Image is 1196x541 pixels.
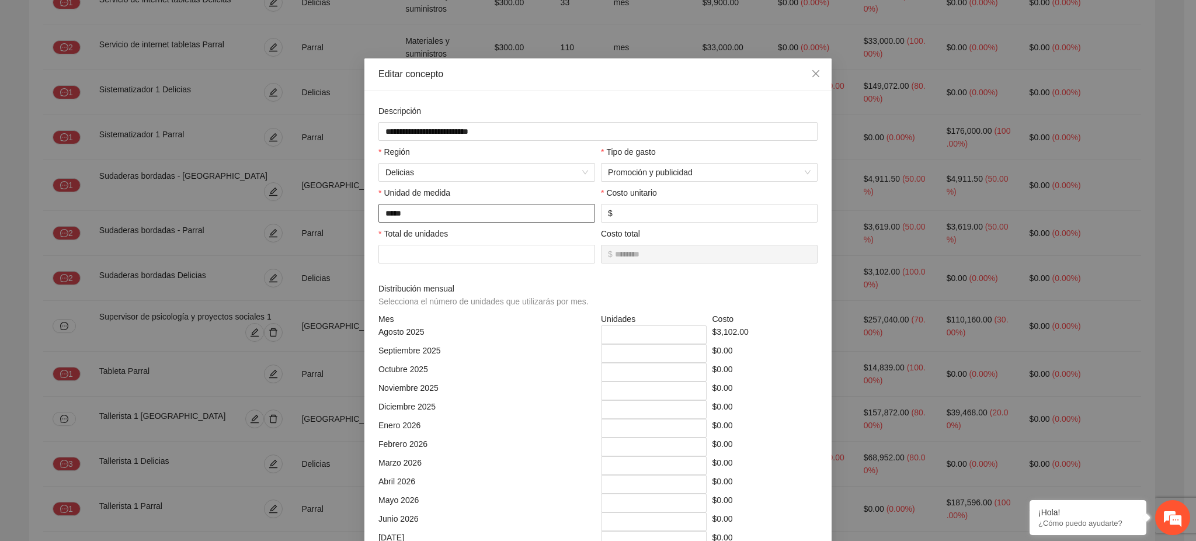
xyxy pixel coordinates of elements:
[376,313,598,325] div: Mes
[710,363,821,382] div: $0.00
[385,164,588,181] span: Delicias
[378,227,448,240] label: Total de unidades
[811,69,820,78] span: close
[598,313,710,325] div: Unidades
[378,186,450,199] label: Unidad de medida
[710,344,821,363] div: $0.00
[376,400,598,419] div: Diciembre 2025
[376,325,598,344] div: Agosto 2025
[378,105,421,117] label: Descripción
[378,282,593,308] span: Distribución mensual
[601,186,657,199] label: Costo unitario
[710,475,821,494] div: $0.00
[68,156,161,274] span: Estamos en línea.
[710,494,821,512] div: $0.00
[376,475,598,494] div: Abril 2026
[378,145,410,158] label: Región
[710,438,821,456] div: $0.00
[6,319,222,360] textarea: Escriba su mensaje y pulse “Intro”
[376,419,598,438] div: Enero 2026
[192,6,220,34] div: Minimizar ventana de chat en vivo
[710,419,821,438] div: $0.00
[601,227,640,240] label: Costo total
[1038,508,1138,517] div: ¡Hola!
[608,248,613,261] span: $
[710,313,821,325] div: Costo
[800,58,832,90] button: Close
[608,207,613,220] span: $
[1038,519,1138,528] p: ¿Cómo puedo ayudarte?
[61,60,196,75] div: Chatee con nosotros ahora
[710,512,821,531] div: $0.00
[710,456,821,475] div: $0.00
[376,363,598,382] div: Octubre 2025
[378,68,818,81] div: Editar concepto
[376,438,598,456] div: Febrero 2026
[710,382,821,400] div: $0.00
[608,164,811,181] span: Promoción y publicidad
[601,145,656,158] label: Tipo de gasto
[710,325,821,344] div: $3,102.00
[376,382,598,400] div: Noviembre 2025
[378,297,589,306] span: Selecciona el número de unidades que utilizarás por mes.
[376,494,598,512] div: Mayo 2026
[376,512,598,531] div: Junio 2026
[376,456,598,475] div: Marzo 2026
[376,344,598,363] div: Septiembre 2025
[710,400,821,419] div: $0.00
